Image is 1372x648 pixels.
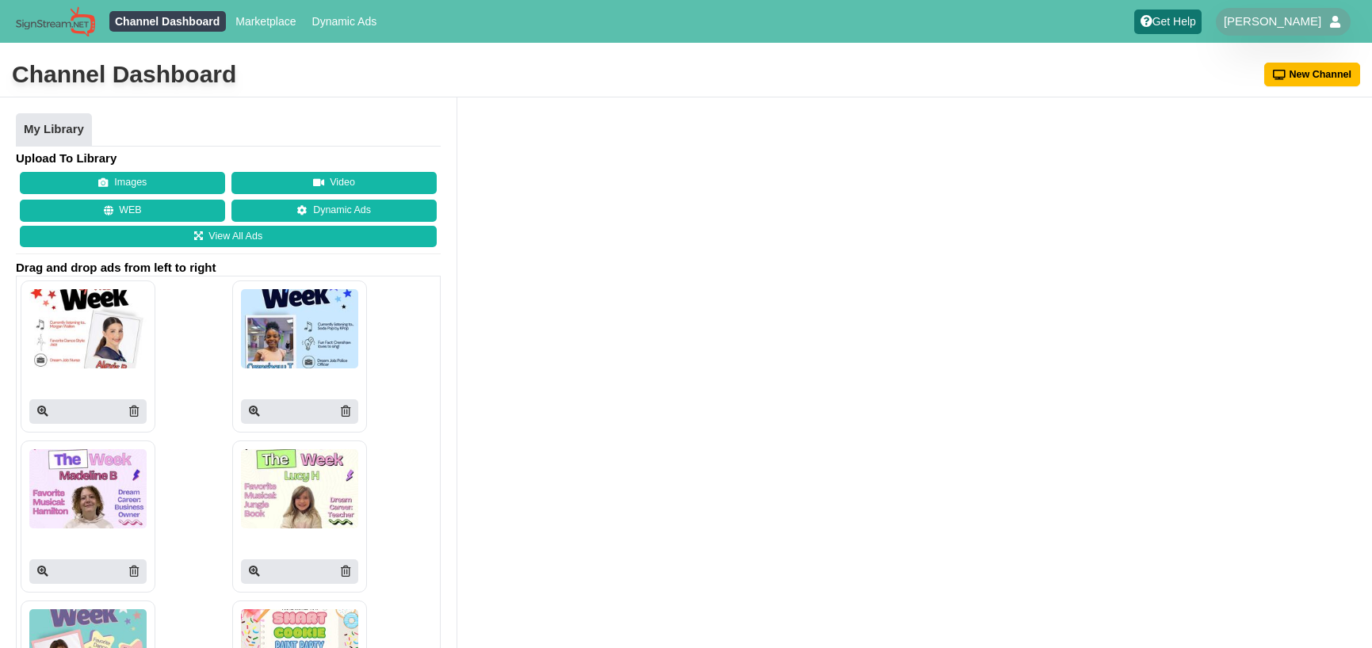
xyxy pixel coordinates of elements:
[29,449,147,528] img: P250x250 image processing20250923 1790118 1fc42ws
[306,11,383,32] a: Dynamic Ads
[241,289,358,368] img: P250x250 image processing20250923 1790118 1afq3ia
[16,260,441,276] span: Drag and drop ads from left to right
[231,172,437,194] button: Video
[231,200,437,222] a: Dynamic Ads
[29,289,147,368] img: P250x250 image processing20250923 1790118 1jlvhg9
[1264,63,1361,86] button: New Channel
[12,59,236,90] div: Channel Dashboard
[1224,13,1321,29] span: [PERSON_NAME]
[16,113,92,147] a: My Library
[16,6,95,37] img: Sign Stream.NET
[241,449,358,528] img: P250x250 image processing20250916 1593173 g2277q
[16,151,441,166] h4: Upload To Library
[20,200,225,222] button: WEB
[20,172,225,194] button: Images
[1134,10,1202,34] a: Get Help
[20,226,437,248] a: View All Ads
[109,11,226,32] a: Channel Dashboard
[230,11,302,32] a: Marketplace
